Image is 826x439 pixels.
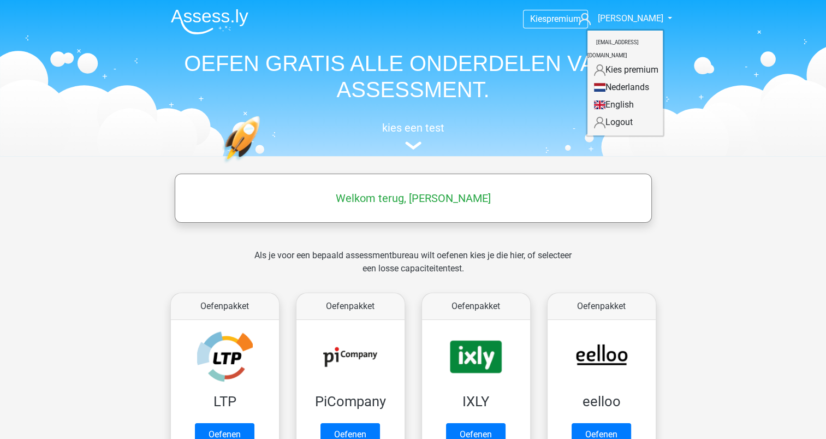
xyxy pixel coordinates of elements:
h5: Welkom terug, [PERSON_NAME] [180,192,646,205]
div: [PERSON_NAME] [586,29,664,137]
span: Kies [530,14,546,24]
h1: OEFEN GRATIS ALLE ONDERDELEN VAN JE ASSESSMENT. [162,50,664,103]
h5: kies een test [162,121,664,134]
small: [EMAIL_ADDRESS][DOMAIN_NAME] [587,31,639,67]
a: English [587,96,663,114]
a: Kiespremium [524,11,587,26]
div: Als je voor een bepaald assessmentbureau wilt oefenen kies je die hier, of selecteer een losse ca... [246,249,580,288]
span: premium [546,14,581,24]
a: Logout [587,114,663,131]
span: [PERSON_NAME] [597,13,663,23]
a: Kies premium [587,61,663,79]
a: Nederlands [587,79,663,96]
img: oefenen [222,116,302,215]
a: [PERSON_NAME] [574,12,664,25]
a: kies een test [162,121,664,150]
img: Assessly [171,9,248,34]
img: assessment [405,141,421,150]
